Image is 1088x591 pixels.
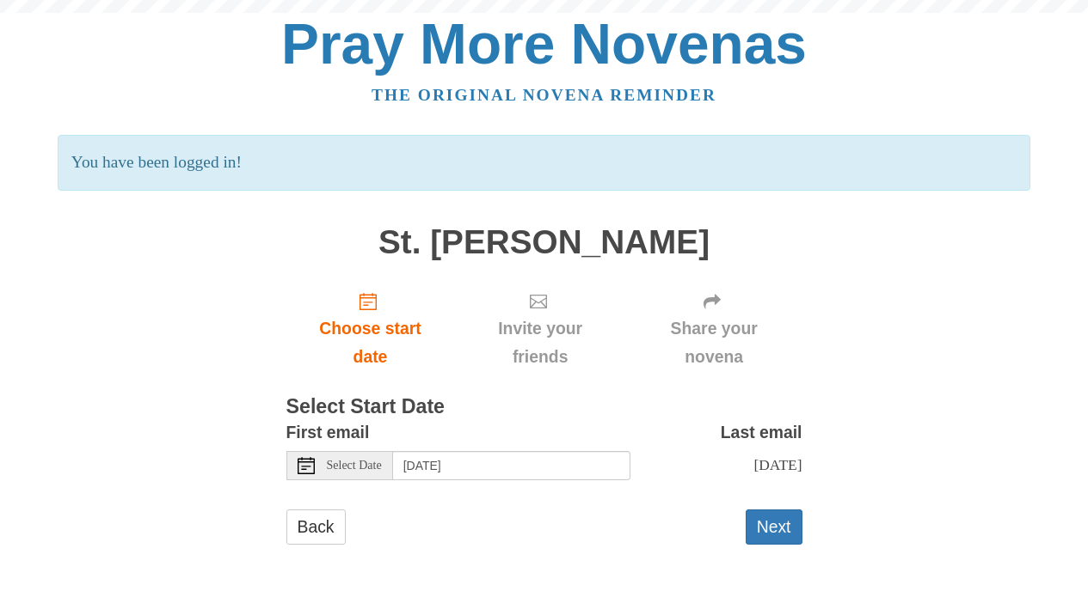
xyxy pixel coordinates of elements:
a: Choose start date [286,277,455,380]
span: Choose start date [304,314,438,371]
span: Select Date [327,460,382,472]
label: First email [286,418,370,447]
div: Click "Next" to confirm your start date first. [626,277,802,380]
a: Pray More Novenas [281,12,807,76]
h3: Select Start Date [286,396,802,418]
a: The original novena reminder [372,86,716,104]
label: Last email [721,418,802,447]
span: [DATE] [753,456,802,473]
h1: St. [PERSON_NAME] [286,224,802,261]
div: Click "Next" to confirm your start date first. [454,277,625,380]
a: Back [286,509,346,545]
span: Invite your friends [471,314,608,371]
button: Next [746,509,802,545]
p: You have been logged in! [58,135,1030,191]
span: Share your novena [643,314,785,371]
